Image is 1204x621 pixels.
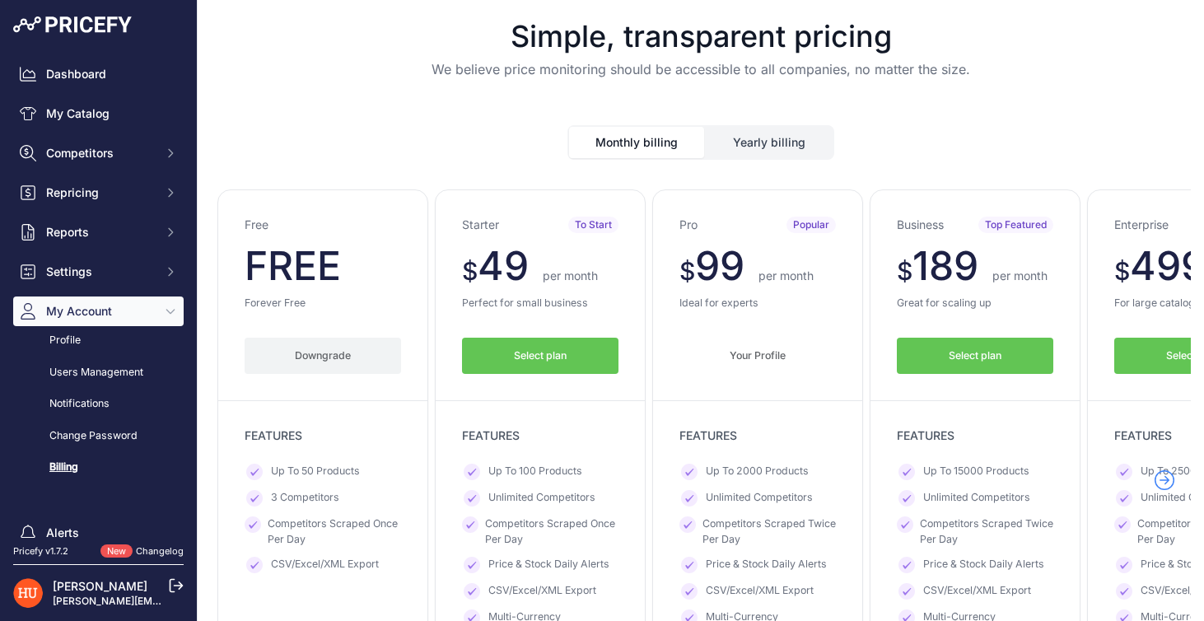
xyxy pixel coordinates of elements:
p: We believe price monitoring should be accessible to all companies, no matter the size. [211,59,1191,79]
span: To Start [568,217,618,233]
button: Select plan [462,338,618,375]
span: Up To 100 Products [488,464,582,480]
a: Notifications [13,390,184,418]
a: Billing [13,453,184,482]
span: CSV/Excel/XML Export [923,583,1031,600]
nav: Sidebar [13,59,184,610]
span: per month [992,268,1048,282]
button: Monthly billing [569,127,704,158]
h3: Enterprise [1114,217,1169,233]
span: CSV/Excel/XML Export [488,583,596,600]
span: Repricing [46,184,154,201]
h3: Business [897,217,944,233]
span: 3 Competitors [271,490,339,507]
span: Price & Stock Daily Alerts [706,557,827,573]
button: My Account [13,296,184,326]
span: per month [543,268,598,282]
p: Great for scaling up [897,296,1053,311]
a: My Catalog [13,99,184,128]
span: Settings [46,264,154,280]
h3: Starter [462,217,499,233]
span: Competitors [46,145,154,161]
span: $ [1114,256,1130,286]
a: Users Management [13,358,184,387]
span: CSV/Excel/XML Export [706,583,814,600]
span: Up To 2000 Products [706,464,809,480]
span: New [100,544,133,558]
img: Pricefy Logo [13,16,132,33]
span: Price & Stock Daily Alerts [488,557,609,573]
h3: Pro [679,217,698,233]
span: Up To 15000 Products [923,464,1029,480]
span: Competitors Scraped Once Per Day [485,516,618,547]
span: Competitors Scraped Once Per Day [268,516,401,547]
button: Competitors [13,138,184,168]
p: FEATURES [462,427,618,444]
a: [PERSON_NAME] [53,579,147,593]
p: Ideal for experts [679,296,836,311]
a: Profile [13,326,184,355]
span: Reports [46,224,154,240]
button: Reports [13,217,184,247]
p: FEATURES [897,427,1053,444]
span: My Account [46,303,154,320]
span: Price & Stock Daily Alerts [923,557,1044,573]
button: Yearly billing [706,127,833,158]
span: Popular [786,217,836,233]
div: Pricefy v1.7.2 [13,544,68,558]
span: Competitors Scraped Twice Per Day [702,516,836,547]
button: Downgrade [245,338,401,375]
span: per month [758,268,814,282]
span: Competitors Scraped Twice Per Day [920,516,1053,547]
span: FREE [245,241,341,290]
a: [PERSON_NAME][EMAIL_ADDRESS][DOMAIN_NAME] [53,595,306,607]
span: 99 [695,241,744,290]
h3: Free [245,217,268,233]
span: Unlimited Competitors [706,490,813,507]
button: Repricing [13,178,184,208]
h1: Simple, transparent pricing [211,20,1191,53]
button: Settings [13,257,184,287]
span: Unlimited Competitors [923,490,1030,507]
span: Top Featured [978,217,1053,233]
a: Dashboard [13,59,184,89]
p: Perfect for small business [462,296,618,311]
span: Your Profile [730,348,786,364]
span: 49 [478,241,529,290]
span: $ [897,256,912,286]
p: FEATURES [679,427,836,444]
span: Up To 50 Products [271,464,360,480]
span: Select plan [514,348,567,364]
span: 189 [912,241,978,290]
button: Your Profile [679,338,836,375]
span: Unlimited Competitors [488,490,595,507]
p: Forever Free [245,296,401,311]
p: FEATURES [245,427,401,444]
a: Alerts [13,518,184,548]
span: $ [679,256,695,286]
a: Change Password [13,422,184,451]
span: $ [462,256,478,286]
a: Changelog [136,545,184,557]
span: CSV/Excel/XML Export [271,557,379,573]
span: Select plan [949,348,1001,364]
button: Select plan [897,338,1053,375]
